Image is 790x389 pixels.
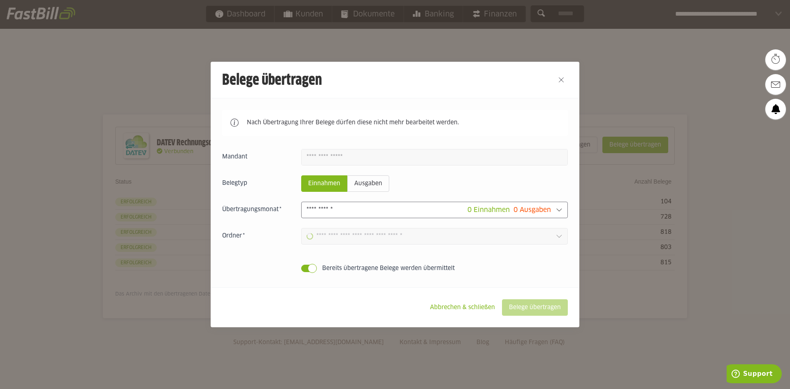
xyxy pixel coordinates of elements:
[347,175,389,192] sl-radio-button: Ausgaben
[727,364,782,385] iframe: Öffnet ein Widget, in dem Sie weitere Informationen finden
[301,175,347,192] sl-radio-button: Einnahmen
[513,207,551,213] span: 0 Ausgaben
[423,299,502,316] sl-button: Abbrechen & schließen
[467,207,510,213] span: 0 Einnahmen
[502,299,568,316] sl-button: Belege übertragen
[222,264,568,273] sl-switch: Bereits übertragene Belege werden übermittelt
